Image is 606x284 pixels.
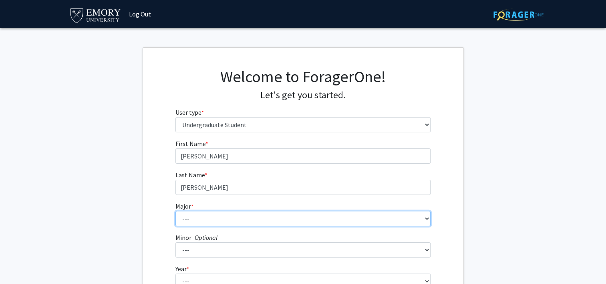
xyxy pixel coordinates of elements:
[191,233,217,241] i: - Optional
[493,8,544,21] img: ForagerOne Logo
[175,201,193,211] label: Major
[175,171,205,179] span: Last Name
[6,248,34,278] iframe: Chat
[175,67,431,86] h1: Welcome to ForagerOne!
[175,264,189,274] label: Year
[69,6,122,24] img: Emory University Logo
[175,233,217,242] label: Minor
[175,89,431,101] h4: Let's get you started.
[175,108,204,117] label: User type
[175,140,205,148] span: First Name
